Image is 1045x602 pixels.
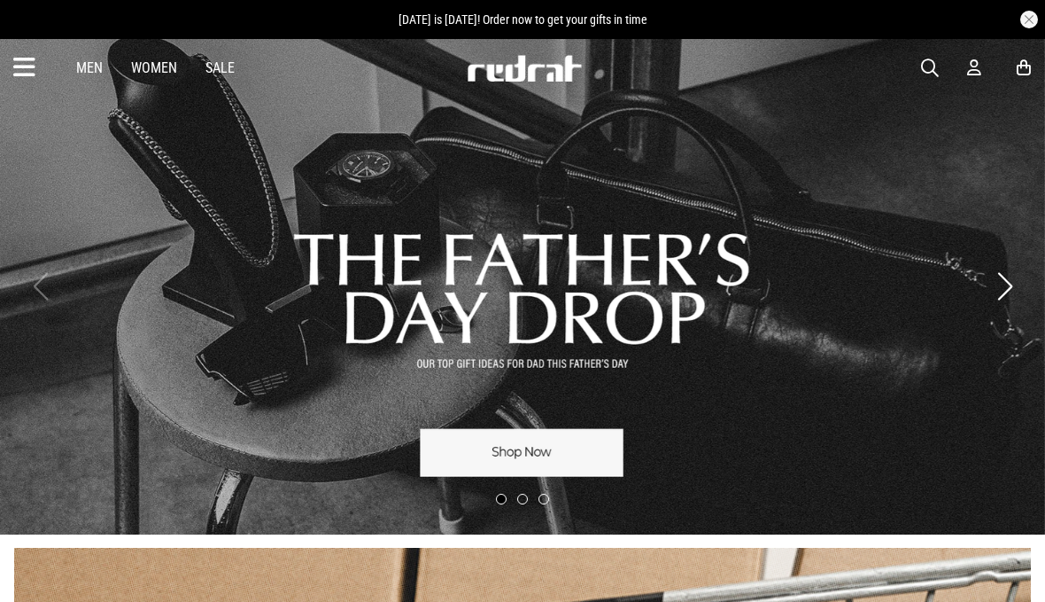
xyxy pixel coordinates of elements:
[131,59,177,76] a: Women
[399,12,647,27] span: [DATE] is [DATE]! Order now to get your gifts in time
[466,55,583,82] img: Redrat logo
[28,267,52,306] button: Previous slide
[993,267,1017,306] button: Next slide
[76,59,103,76] a: Men
[205,59,235,76] a: Sale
